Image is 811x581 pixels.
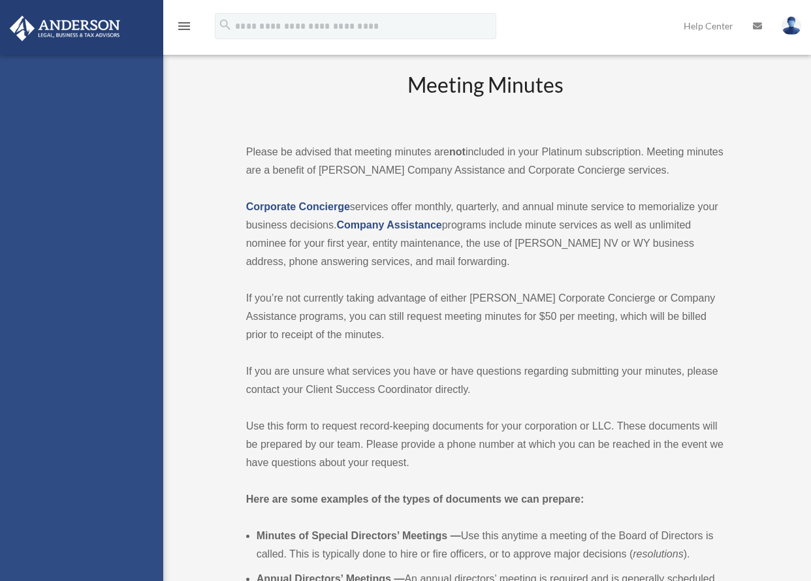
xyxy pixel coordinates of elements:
p: Please be advised that meeting minutes are included in your Platinum subscription. Meeting minute... [246,143,725,180]
strong: not [449,146,466,157]
img: User Pic [782,16,801,35]
h2: Meeting Minutes [246,71,725,125]
p: services offer monthly, quarterly, and annual minute service to memorialize your business decisio... [246,198,725,271]
p: Use this form to request record-keeping documents for your corporation or LLC. These documents wi... [246,417,725,472]
i: menu [176,18,192,34]
em: resolutions [633,548,683,559]
strong: Here are some examples of the types of documents we can prepare: [246,494,584,505]
a: menu [176,23,192,34]
li: Use this anytime a meeting of the Board of Directors is called. This is typically done to hire or... [257,527,725,563]
p: If you are unsure what services you have or have questions regarding submitting your minutes, ple... [246,362,725,399]
a: Corporate Concierge [246,201,350,212]
p: If you’re not currently taking advantage of either [PERSON_NAME] Corporate Concierge or Company A... [246,289,725,344]
b: Minutes of Special Directors’ Meetings — [257,530,461,541]
a: Company Assistance [336,219,441,230]
img: Anderson Advisors Platinum Portal [6,16,124,41]
i: search [218,18,232,32]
